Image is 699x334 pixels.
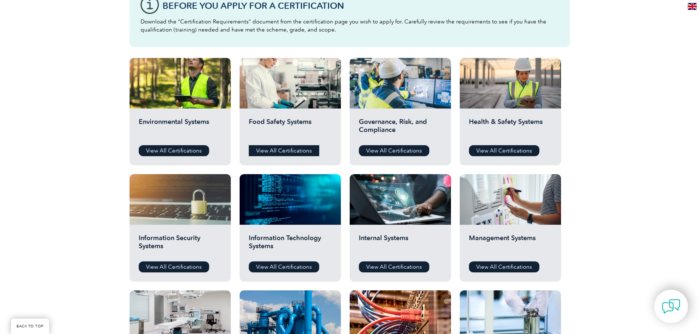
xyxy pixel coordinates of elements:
h2: Health & Safety Systems [469,118,552,140]
a: BACK TO TOP [11,319,49,334]
p: Download the “Certification Requirements” document from the certification page you wish to apply ... [141,18,559,34]
a: View All Certifications [469,145,539,156]
h3: Before You Apply For a Certification [163,1,559,10]
a: View All Certifications [139,145,209,156]
img: en [688,3,697,10]
h2: Environmental Systems [139,118,222,140]
img: contact-chat.png [662,297,680,316]
h2: Internal Systems [359,234,442,256]
h2: Management Systems [469,234,552,256]
a: View All Certifications [249,145,319,156]
a: View All Certifications [359,145,429,156]
a: View All Certifications [139,261,209,272]
a: View All Certifications [249,261,319,272]
a: View All Certifications [469,261,539,272]
h2: Information Security Systems [139,234,222,256]
h2: Food Safety Systems [249,118,332,140]
h2: Governance, Risk, and Compliance [359,118,442,140]
h2: Information Technology Systems [249,234,332,256]
a: View All Certifications [359,261,429,272]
